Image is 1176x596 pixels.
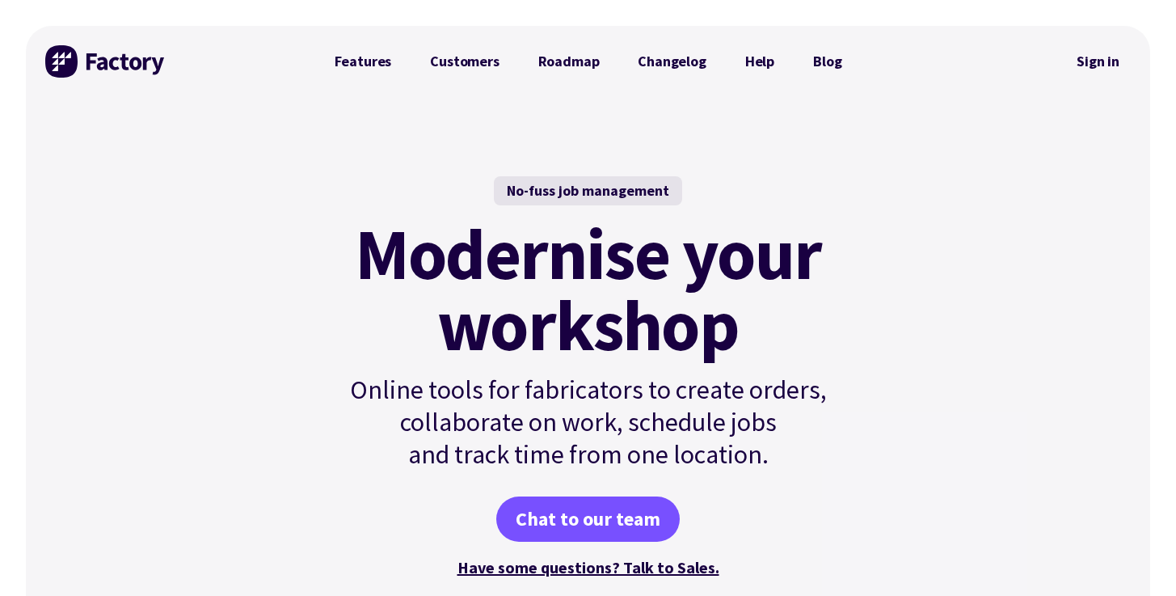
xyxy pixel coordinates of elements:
[315,374,862,471] p: Online tools for fabricators to create orders, collaborate on work, schedule jobs and track time ...
[315,45,862,78] nav: Primary Navigation
[1065,43,1131,80] nav: Secondary Navigation
[726,45,794,78] a: Help
[794,45,861,78] a: Blog
[618,45,725,78] a: Changelog
[315,45,411,78] a: Features
[496,497,680,542] a: Chat to our team
[1095,518,1176,596] iframe: Chat Widget
[519,45,619,78] a: Roadmap
[494,176,682,205] div: No-fuss job management
[45,45,166,78] img: Factory
[411,45,518,78] a: Customers
[1065,43,1131,80] a: Sign in
[355,218,821,361] mark: Modernise your workshop
[457,557,719,577] a: Have some questions? Talk to Sales.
